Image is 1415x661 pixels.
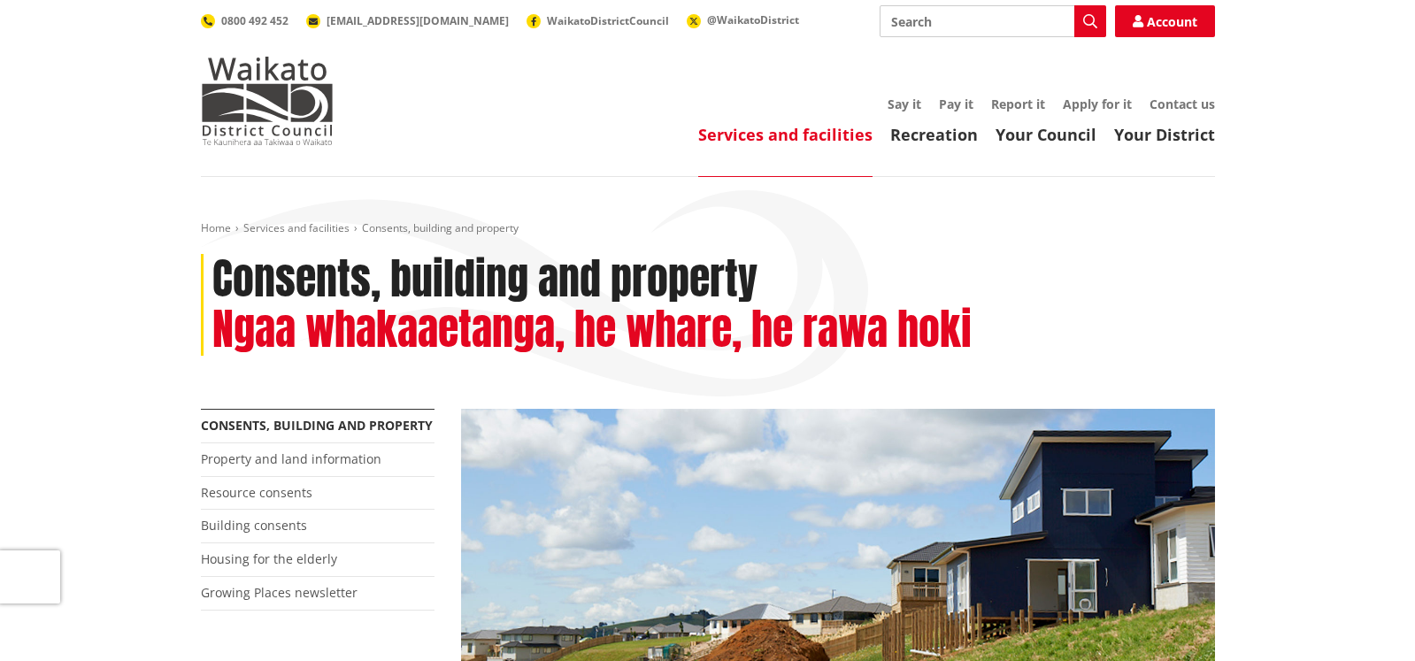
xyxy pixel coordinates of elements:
a: Resource consents [201,484,312,501]
a: @WaikatoDistrict [687,12,799,27]
a: Your Council [996,124,1096,145]
a: Contact us [1150,96,1215,112]
nav: breadcrumb [201,221,1215,236]
span: Consents, building and property [362,220,519,235]
a: Services and facilities [698,124,873,145]
a: Growing Places newsletter [201,584,358,601]
a: Home [201,220,231,235]
a: Building consents [201,517,307,534]
a: Your District [1114,124,1215,145]
h1: Consents, building and property [212,254,757,305]
a: WaikatoDistrictCouncil [527,13,669,28]
h2: Ngaa whakaaetanga, he whare, he rawa hoki [212,304,972,356]
span: 0800 492 452 [221,13,288,28]
a: Consents, building and property [201,417,433,434]
a: Property and land information [201,450,381,467]
input: Search input [880,5,1106,37]
a: Apply for it [1063,96,1132,112]
a: Services and facilities [243,220,350,235]
span: WaikatoDistrictCouncil [547,13,669,28]
span: @WaikatoDistrict [707,12,799,27]
a: Pay it [939,96,973,112]
a: [EMAIL_ADDRESS][DOMAIN_NAME] [306,13,509,28]
img: Waikato District Council - Te Kaunihera aa Takiwaa o Waikato [201,57,334,145]
span: [EMAIL_ADDRESS][DOMAIN_NAME] [327,13,509,28]
a: 0800 492 452 [201,13,288,28]
a: Housing for the elderly [201,550,337,567]
a: Report it [991,96,1045,112]
a: Recreation [890,124,978,145]
a: Account [1115,5,1215,37]
a: Say it [888,96,921,112]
